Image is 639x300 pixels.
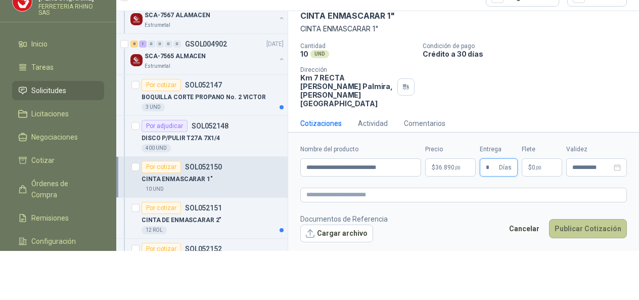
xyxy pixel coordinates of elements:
[130,13,143,25] img: Company Logo
[116,239,288,280] a: Por cotizarSOL052152
[404,118,445,129] div: Comentarios
[300,42,415,50] p: Cantidad
[185,163,222,170] p: SOL052150
[31,155,55,166] span: Cotizar
[31,85,66,96] span: Solicitudes
[300,118,342,129] div: Cotizaciones
[300,11,395,21] p: CINTA ENMASCARAR 1"
[31,62,54,73] span: Tareas
[185,81,222,89] p: SOL052147
[31,178,95,200] span: Órdenes de Compra
[566,145,627,154] label: Validez
[145,11,210,20] p: SCA-7567 ALAMACEN
[310,50,329,58] div: UND
[142,226,167,234] div: 12 ROL
[435,164,461,170] span: 36.890
[185,204,222,211] p: SOL052151
[549,219,627,238] button: Publicar Cotización
[116,198,288,239] a: Por cotizarSOL052151CINTA DE ENMASCARAR 2"12 ROL
[31,236,76,247] span: Configuración
[504,219,545,238] button: Cancelar
[116,157,288,198] a: Por cotizarSOL052150CINTA ENMASCARAR 1"10 UND
[300,213,388,225] p: Documentos de Referencia
[142,243,181,255] div: Por cotizar
[142,134,220,143] p: DISCO P/PULIR T27A 7X1/4
[12,127,104,147] a: Negociaciones
[38,4,104,16] p: FERRETERIA RHINO SAS
[12,208,104,228] a: Remisiones
[192,122,229,130] p: SOL052148
[31,212,69,224] span: Remisiones
[185,40,227,48] p: GSOL004902
[532,164,541,170] span: 0
[499,159,512,176] span: Días
[142,202,181,214] div: Por cotizar
[300,50,308,58] p: 10
[142,103,165,111] div: 3 UND
[12,151,104,170] a: Cotizar
[300,145,421,154] label: Nombre del producto
[31,38,48,50] span: Inicio
[12,81,104,100] a: Solicitudes
[185,245,222,252] p: SOL052152
[266,39,284,49] p: [DATE]
[145,21,170,29] p: Estrumetal
[425,158,476,177] p: $36.890,00
[142,216,221,225] p: CINTA DE ENMASCARAR 2"
[31,108,69,119] span: Licitaciones
[31,132,78,143] span: Negociaciones
[528,164,532,170] span: $
[165,40,172,48] div: 0
[300,73,393,108] p: Km 7 RECTA [PERSON_NAME] Palmira , [PERSON_NAME][GEOGRAPHIC_DATA]
[300,23,627,34] p: CINTA ENMASCARAR 1"
[142,175,213,184] p: CINTA ENMASCARAR 1"
[425,145,476,154] label: Precio
[454,165,461,170] span: ,00
[116,75,288,116] a: Por cotizarSOL052147BOQUILLA CORTE PROPANO No. 2 VICTOR3 UND
[522,158,562,177] p: $ 0,00
[130,38,286,70] a: 8 1 0 0 0 0 GSOL004902[DATE] Company LogoSCA-7565 ALMACENEstrumetal
[130,54,143,66] img: Company Logo
[148,40,155,48] div: 0
[535,165,541,170] span: ,00
[12,174,104,204] a: Órdenes de Compra
[139,40,147,48] div: 1
[173,40,181,48] div: 0
[300,66,393,73] p: Dirección
[12,34,104,54] a: Inicio
[142,144,171,152] div: 400 UND
[142,185,168,193] div: 10 UND
[116,116,288,157] a: Por adjudicarSOL052148DISCO P/PULIR T27A 7X1/4400 UND
[480,145,518,154] label: Entrega
[300,225,373,243] button: Cargar archivo
[12,232,104,251] a: Configuración
[142,161,181,173] div: Por cotizar
[156,40,164,48] div: 0
[423,50,635,58] p: Crédito a 30 días
[142,79,181,91] div: Por cotizar
[145,52,206,61] p: SCA-7565 ALMACEN
[423,42,635,50] p: Condición de pago
[12,104,104,123] a: Licitaciones
[130,40,138,48] div: 8
[145,62,170,70] p: Estrumetal
[358,118,388,129] div: Actividad
[522,145,562,154] label: Flete
[142,120,188,132] div: Por adjudicar
[12,58,104,77] a: Tareas
[142,93,266,102] p: BOQUILLA CORTE PROPANO No. 2 VICTOR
